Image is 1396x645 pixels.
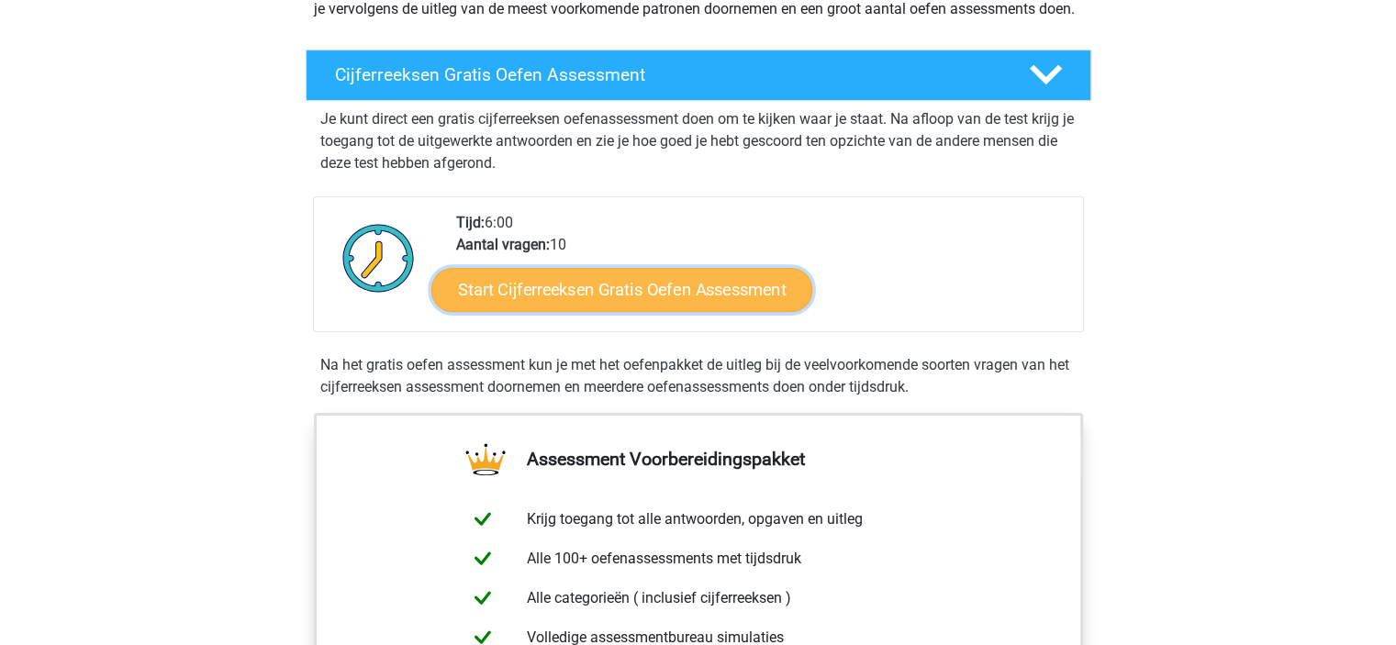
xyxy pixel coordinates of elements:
b: Tijd: [456,214,485,231]
div: Na het gratis oefen assessment kun je met het oefenpakket de uitleg bij de veelvoorkomende soorte... [313,354,1084,398]
a: Cijferreeksen Gratis Oefen Assessment [298,50,1099,101]
a: Start Cijferreeksen Gratis Oefen Assessment [431,267,812,311]
p: Je kunt direct een gratis cijferreeksen oefenassessment doen om te kijken waar je staat. Na afloo... [320,108,1077,174]
b: Aantal vragen: [456,236,550,253]
img: Klok [332,212,425,304]
h4: Cijferreeksen Gratis Oefen Assessment [335,64,1000,85]
div: 6:00 10 [442,212,1082,331]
